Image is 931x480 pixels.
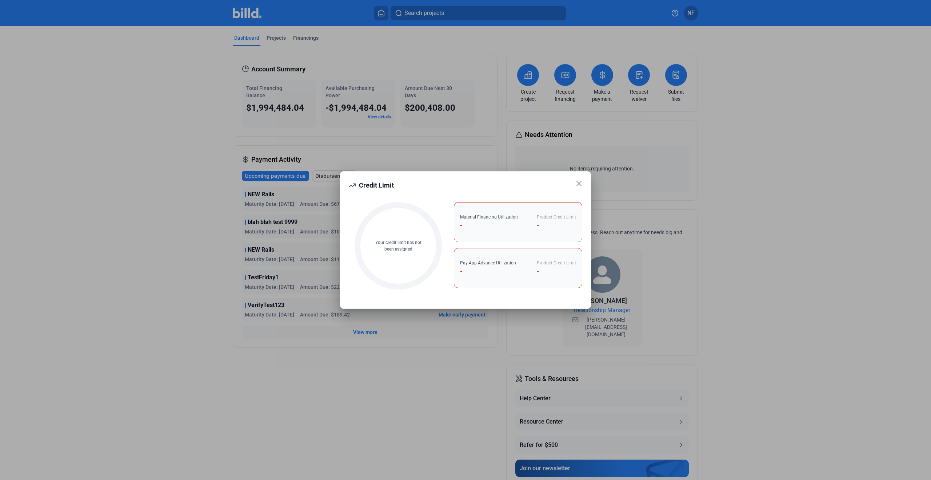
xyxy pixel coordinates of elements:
[460,260,516,266] div: Pay App Advance Utilization
[537,214,576,220] div: Product Credit Limit
[359,181,394,189] span: Credit Limit
[460,220,518,231] div: -
[537,220,576,231] div: -
[537,260,576,266] div: Product Credit Limit
[537,266,576,276] div: -
[460,214,518,220] div: Material Financing Utilization
[460,266,516,276] div: -
[371,239,425,252] div: Your credit limit has not been assigned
